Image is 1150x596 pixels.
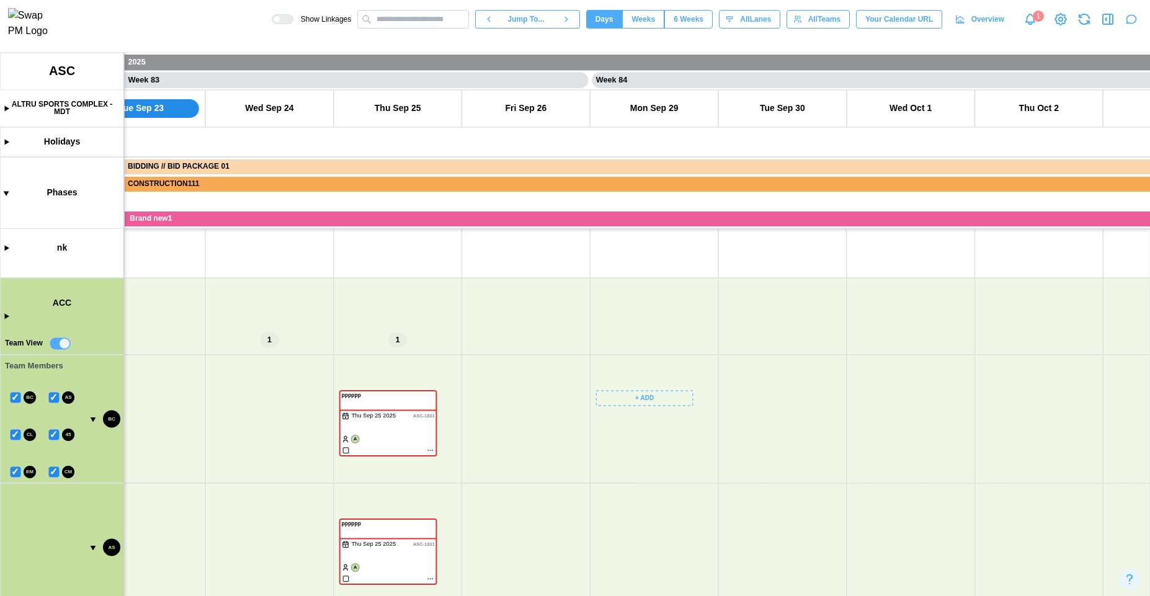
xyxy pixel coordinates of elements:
span: All Teams [808,11,840,28]
button: AllTeams [787,10,850,29]
a: View Project [1052,11,1069,28]
button: Your Calendar URL [856,10,942,29]
button: Days [586,10,623,29]
button: AllLanes [719,10,780,29]
button: Jump To... [502,10,553,29]
img: Swap PM Logo [8,8,58,39]
span: 6 Weeks [674,11,703,28]
span: Your Calendar URL [865,11,933,28]
button: Open project assistant [1123,11,1140,28]
button: Open Drawer [1099,11,1117,28]
span: All Lanes [740,11,771,28]
div: 1 [1033,11,1044,22]
button: 6 Weeks [664,10,713,29]
a: Overview [948,10,1014,29]
span: Weeks [631,11,655,28]
span: Show Linkages [293,14,351,24]
span: Overview [971,11,1004,28]
span: Days [595,11,613,28]
button: Refresh Grid [1076,11,1093,28]
button: Weeks [622,10,664,29]
span: Jump To... [508,11,545,28]
a: Notifications [1020,9,1041,30]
